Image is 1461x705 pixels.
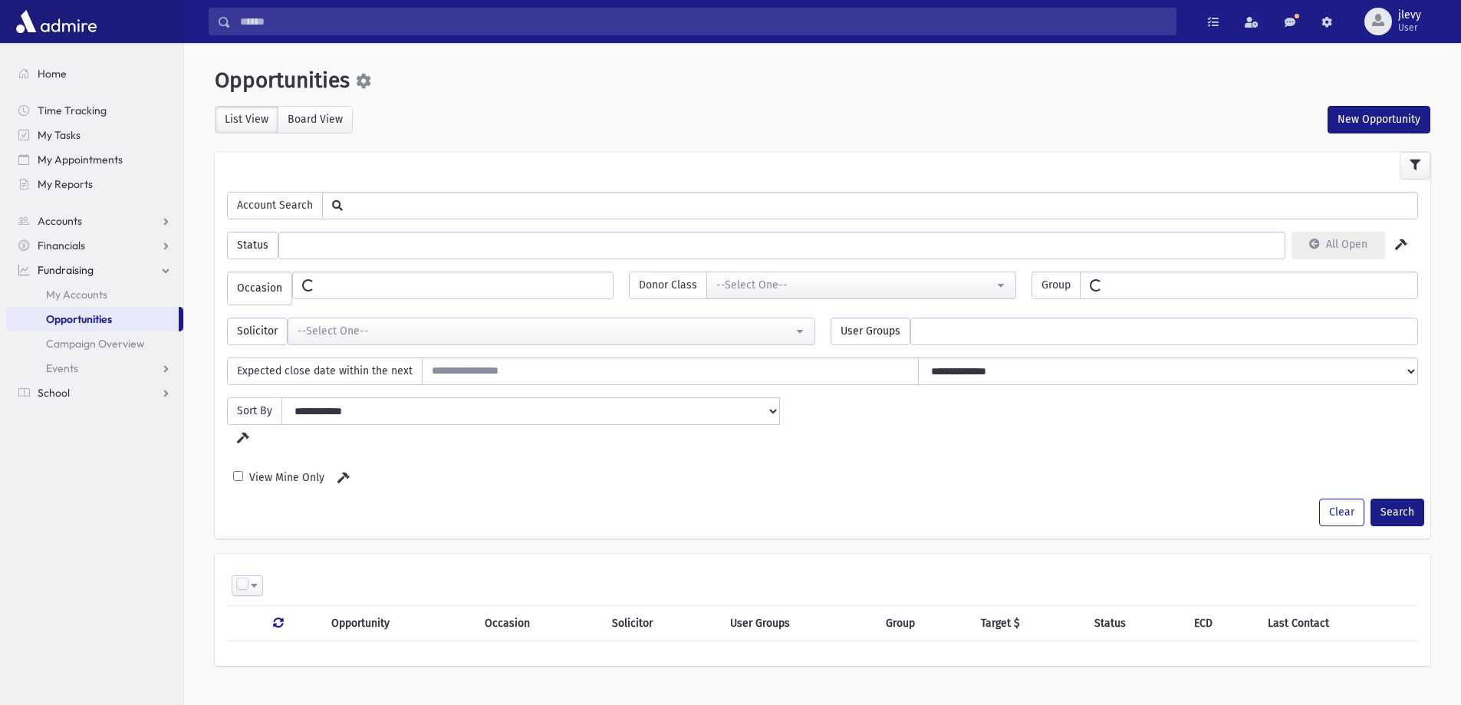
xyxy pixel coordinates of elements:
[227,397,282,425] span: Sort By
[716,277,993,293] div: --Select One--
[38,153,123,166] span: My Appointments
[6,123,183,147] a: My Tasks
[227,357,423,385] span: Expected close date within the next
[6,98,183,123] a: Time Tracking
[6,307,179,331] a: Opportunities
[46,361,78,375] span: Events
[215,68,350,94] span: Opportunities
[1398,21,1421,34] span: User
[38,386,70,400] span: School
[227,232,278,259] span: Status
[227,192,323,219] span: Account Search
[227,318,288,345] span: Solicitor
[6,356,183,381] a: Events
[298,323,793,339] div: --Select One--
[1319,499,1364,526] button: Clear
[6,172,183,196] a: My Reports
[6,61,183,86] a: Home
[972,605,1085,641] th: Target $
[12,6,100,37] img: AdmirePro
[6,331,183,356] a: Campaign Overview
[215,106,278,133] label: List View
[1328,106,1430,133] button: New Opportunity
[603,605,721,641] th: Solicitor
[6,147,183,172] a: My Appointments
[38,263,94,277] span: Fundraising
[38,67,67,81] span: Home
[6,381,183,405] a: School
[322,605,475,641] th: Opportunity
[46,337,145,351] span: Campaign Overview
[6,209,183,233] a: Accounts
[231,8,1176,35] input: Search
[1259,605,1418,641] th: Last Contact
[1032,272,1081,299] span: Group
[1371,499,1424,526] button: Search
[1398,9,1421,21] span: jlevy
[1085,605,1185,641] th: Status
[475,605,603,641] th: Occasion
[877,605,972,641] th: Group
[38,104,107,117] span: Time Tracking
[46,312,112,326] span: Opportunities
[278,106,353,133] label: Board View
[6,233,183,258] a: Financials
[629,272,707,299] span: Donor Class
[288,318,815,345] button: --Select One--
[1292,232,1385,259] button: All Open
[46,288,107,301] span: My Accounts
[233,471,243,481] input: View Mine Only
[38,214,82,228] span: Accounts
[706,272,1015,299] button: --Select One--
[6,282,183,307] a: My Accounts
[38,177,93,191] span: My Reports
[721,605,877,641] th: User Groups
[38,128,81,142] span: My Tasks
[227,272,292,305] span: Occasion
[6,258,183,282] a: Fundraising
[1185,605,1259,641] th: ECD
[246,471,324,484] span: View Mine Only
[38,239,85,252] span: Financials
[831,318,910,345] span: User Groups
